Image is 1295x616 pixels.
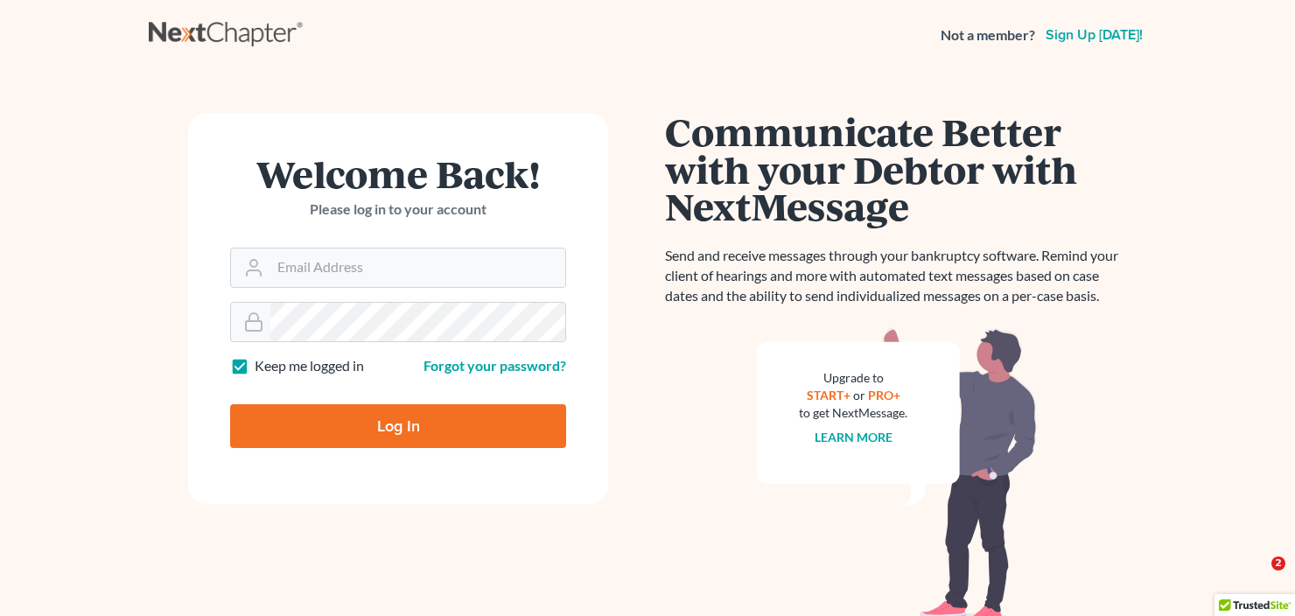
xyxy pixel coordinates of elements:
h1: Communicate Better with your Debtor with NextMessage [665,113,1129,225]
span: 2 [1271,556,1285,570]
span: or [853,388,865,402]
h1: Welcome Back! [230,155,566,192]
strong: Not a member? [941,25,1035,45]
a: Learn more [815,430,892,444]
a: PRO+ [868,388,900,402]
a: START+ [807,388,850,402]
iframe: Intercom live chat [1235,556,1277,598]
label: Keep me logged in [255,356,364,376]
div: Upgrade to [799,369,907,387]
p: Please log in to your account [230,199,566,220]
p: Send and receive messages through your bankruptcy software. Remind your client of hearings and mo... [665,246,1129,306]
div: to get NextMessage. [799,404,907,422]
input: Email Address [270,248,565,287]
a: Forgot your password? [423,357,566,374]
input: Log In [230,404,566,448]
a: Sign up [DATE]! [1042,28,1146,42]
